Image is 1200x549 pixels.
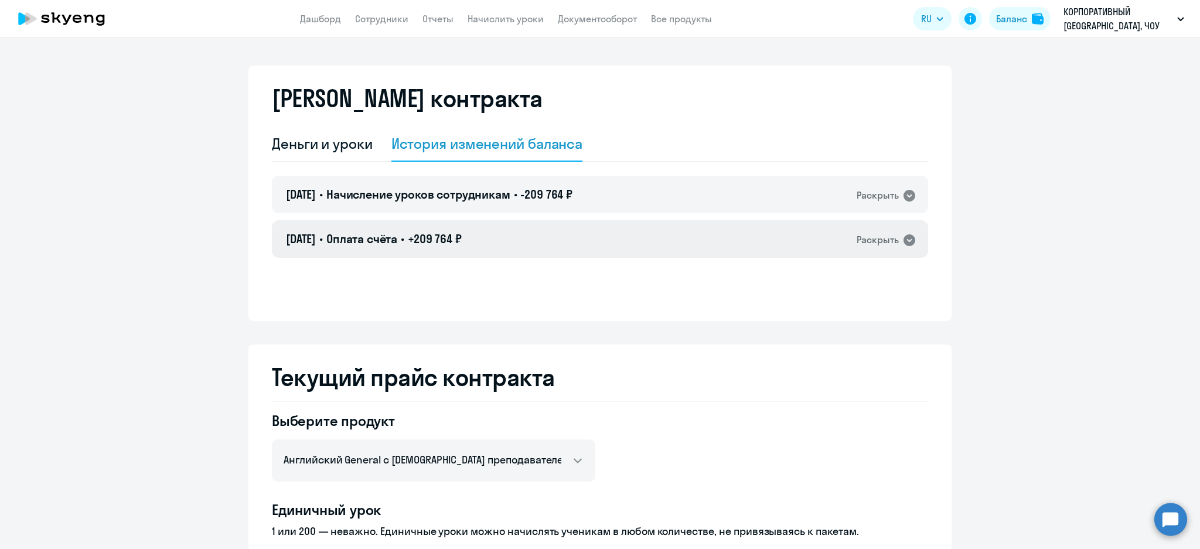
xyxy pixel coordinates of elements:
[1058,5,1190,33] button: КОРПОРАТИВНЫЙ [GEOGRAPHIC_DATA], ЧОУ ДПО, Предоплата 2025
[272,411,595,430] h4: Выберите продукт
[355,13,408,25] a: Сотрудники
[326,187,510,202] span: Начисление уроков сотрудникам
[272,500,928,519] h4: Единичный урок
[989,7,1051,30] button: Балансbalance
[272,84,543,112] h2: [PERSON_NAME] контракта
[272,134,373,153] div: Деньги и уроки
[319,187,323,202] span: •
[996,12,1027,26] div: Баланс
[921,12,932,26] span: RU
[300,13,341,25] a: Дашборд
[468,13,544,25] a: Начислить уроки
[326,231,397,246] span: Оплата счёта
[651,13,712,25] a: Все продукты
[558,13,637,25] a: Документооборот
[272,524,928,539] p: 1 или 200 — неважно. Единичные уроки можно начислять ученикам в любом количестве, не привязываясь...
[408,231,462,246] span: +209 764 ₽
[401,231,404,246] span: •
[1032,13,1044,25] img: balance
[319,231,323,246] span: •
[286,231,316,246] span: [DATE]
[1063,5,1172,33] p: КОРПОРАТИВНЫЙ [GEOGRAPHIC_DATA], ЧОУ ДПО, Предоплата 2025
[272,363,928,391] h2: Текущий прайс контракта
[857,188,899,203] div: Раскрыть
[422,13,454,25] a: Отчеты
[514,187,517,202] span: •
[391,134,583,153] div: История изменений баланса
[857,233,899,247] div: Раскрыть
[286,187,316,202] span: [DATE]
[913,7,952,30] button: RU
[520,187,572,202] span: -209 764 ₽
